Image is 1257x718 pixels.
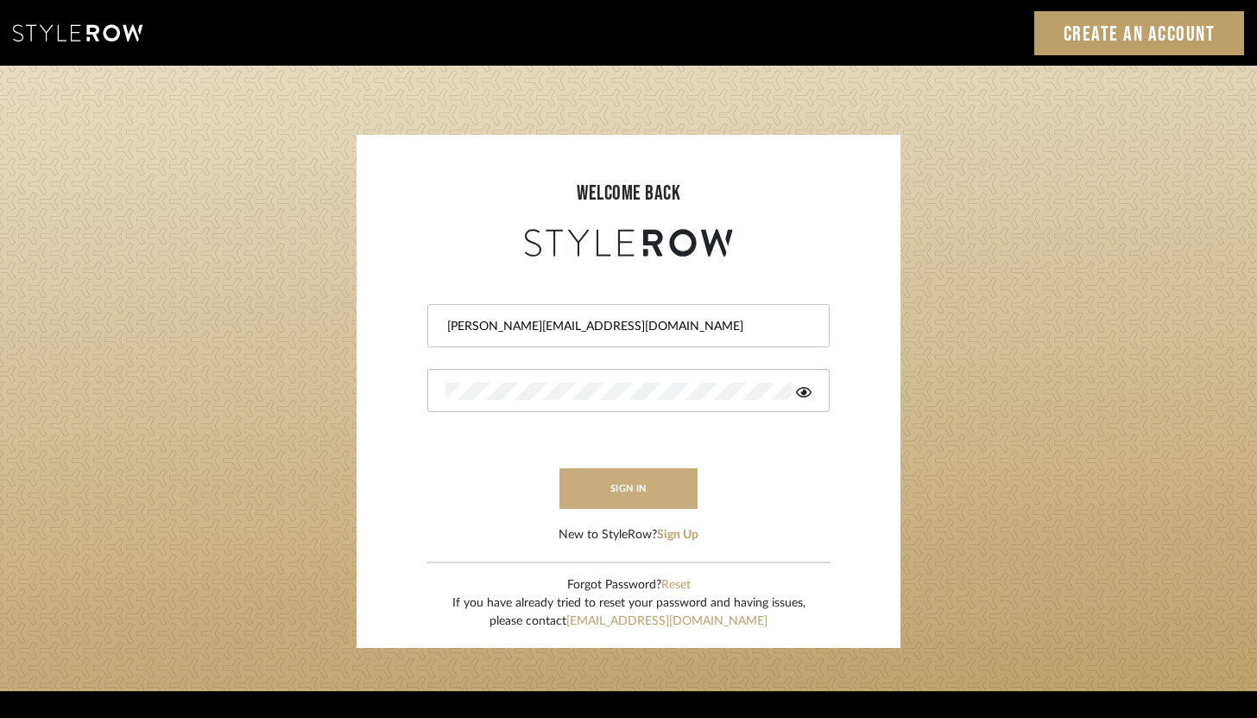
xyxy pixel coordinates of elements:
input: Email Address [445,318,807,335]
a: Create an Account [1034,11,1245,55]
div: Forgot Password? [452,576,805,594]
div: New to StyleRow? [559,526,698,544]
button: Sign Up [657,526,698,544]
a: [EMAIL_ADDRESS][DOMAIN_NAME] [566,615,767,627]
button: sign in [559,468,698,509]
button: Reset [661,576,691,594]
div: If you have already tried to reset your password and having issues, please contact [452,594,805,631]
div: welcome back [374,178,883,209]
